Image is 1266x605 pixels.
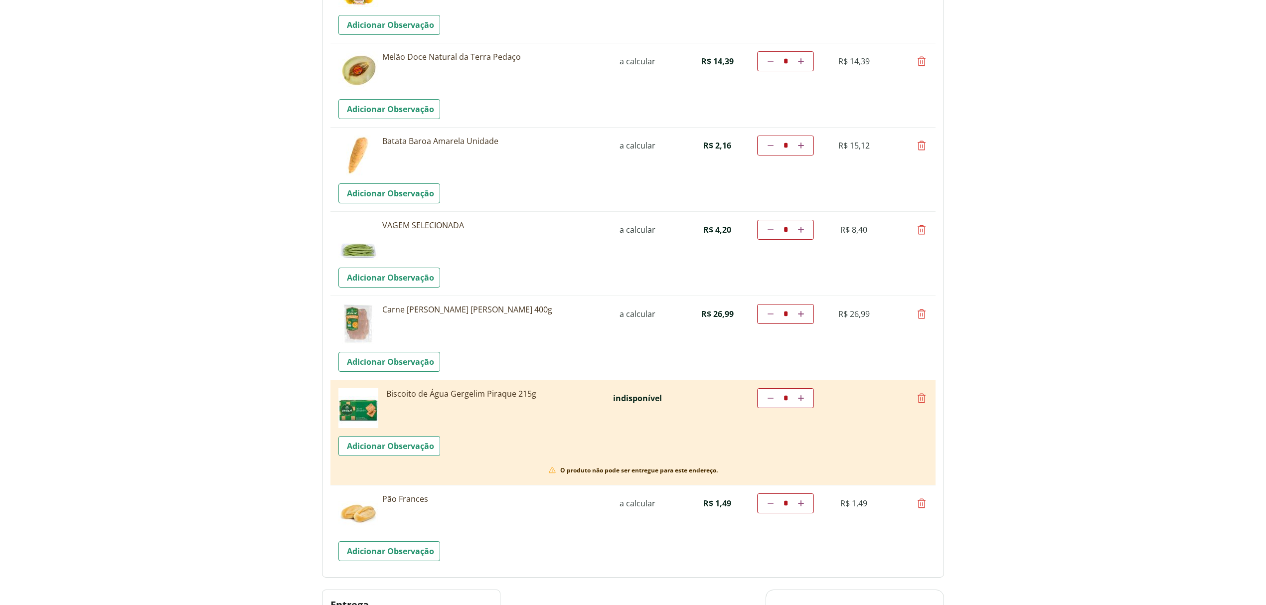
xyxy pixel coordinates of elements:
a: Adicionar Observação [338,99,440,119]
span: R$ 15,12 [838,140,870,151]
a: Adicionar Observação [338,352,440,372]
a: Biscoito de Água Gergelim Piraque 215g [382,388,602,399]
a: Carne [PERSON_NAME] [PERSON_NAME] 400g [382,304,602,315]
a: Adicionar Observação [338,541,440,561]
a: Adicionar Observação [338,436,440,456]
img: VAGEM SELECIONADA [338,220,378,260]
a: Adicionar Observação [338,268,440,288]
span: a calcular [620,224,655,235]
span: R$ 14,39 [701,56,734,67]
span: R$ 1,49 [840,498,867,509]
span: R$ 26,99 [701,308,734,319]
span: a calcular [620,498,655,509]
span: R$ 14,39 [838,56,870,67]
a: VAGEM SELECIONADA [382,220,602,231]
span: a calcular [620,56,655,67]
img: Pão Frances [338,493,378,533]
a: Melão Doce Natural da Terra Pedaço [382,51,602,62]
span: R$ 8,40 [840,224,867,235]
span: indisponível [613,393,662,404]
img: Carne moída de frango Korin 400g [338,304,378,344]
a: Adicionar Observação [338,183,440,203]
span: a calcular [620,140,655,151]
a: Adicionar Observação [338,15,440,35]
span: R$ 4,20 [703,224,731,235]
span: R$ 1,49 [703,498,731,509]
img: Batata Baroa Amarela Unidade [338,136,378,175]
span: R$ 2,16 [703,140,731,151]
a: Batata Baroa Amarela Unidade [382,136,602,147]
span: a calcular [620,308,655,319]
span: O produto não pode ser entregue para este endereço. [560,466,718,474]
span: R$ 26,99 [838,308,870,319]
a: Pão Frances [382,493,602,504]
img: Melão Doce Natural da Terra Pedaço [338,51,378,91]
img: Biscoito de Água Gergelim Piraque 215g [338,388,378,428]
